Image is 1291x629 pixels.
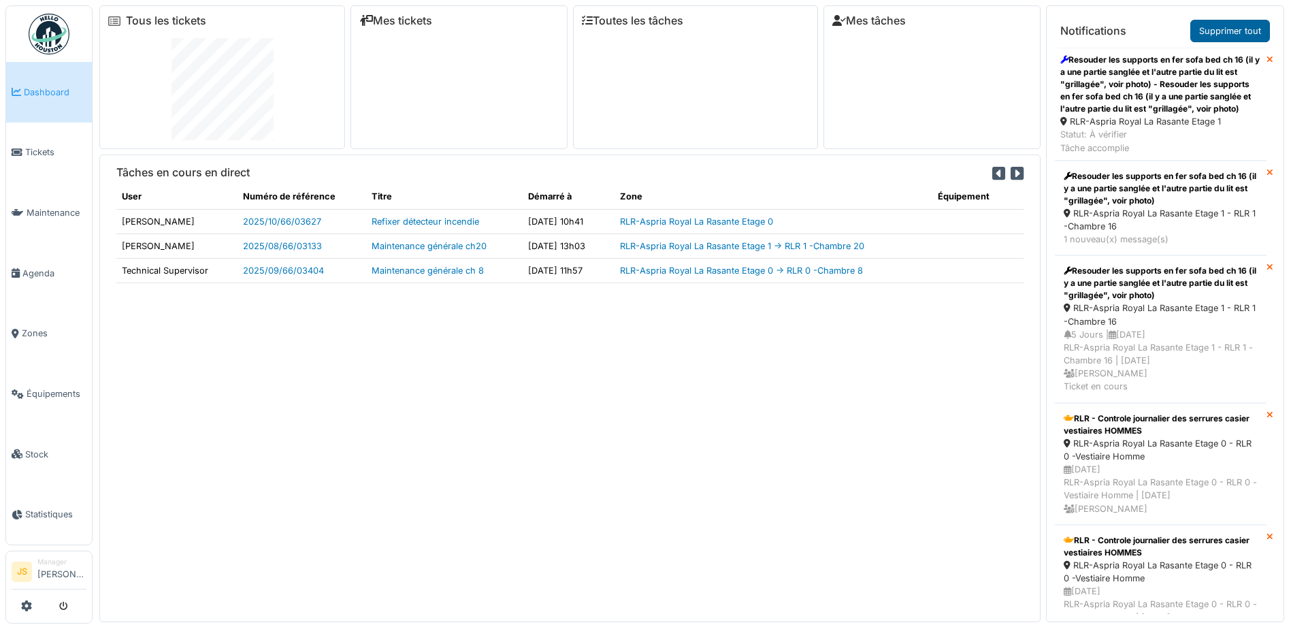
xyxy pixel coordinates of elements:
a: RLR - Controle journalier des serrures casier vestiaires HOMMES RLR-Aspria Royal La Rasante Etage... [1055,403,1267,525]
span: Maintenance [27,206,86,219]
div: 5 Jours | [DATE] RLR-Aspria Royal La Rasante Etage 1 - RLR 1 -Chambre 16 | [DATE] [PERSON_NAME] T... [1064,328,1258,393]
a: Toutes les tâches [582,14,683,27]
img: Badge_color-CXgf-gQk.svg [29,14,69,54]
td: [DATE] 11h57 [523,258,614,283]
div: [DATE] RLR-Aspria Royal La Rasante Etage 0 - RLR 0 -Vestiaire Homme | [DATE] [PERSON_NAME] [1064,463,1258,515]
td: [DATE] 13h03 [523,233,614,258]
li: [PERSON_NAME] [37,557,86,586]
a: Mes tâches [832,14,906,27]
div: Resouder les supports en fer sofa bed ch 16 (il y a une partie sanglée et l'autre partie du lit e... [1060,54,1261,115]
a: Dashboard [6,62,92,123]
a: RLR-Aspria Royal La Rasante Etage 0 -> RLR 0 -Chambre 8 [620,265,863,276]
div: RLR-Aspria Royal La Rasante Etage 1 - RLR 1 -Chambre 16 [1064,302,1258,327]
span: Stock [25,448,86,461]
div: Manager [37,557,86,567]
div: RLR-Aspria Royal La Rasante Etage 1 [1060,115,1261,128]
a: Supprimer tout [1190,20,1270,42]
span: Équipements [27,387,86,400]
li: JS [12,562,32,582]
a: 2025/08/66/03133 [243,241,322,251]
div: RLR-Aspria Royal La Rasante Etage 0 - RLR 0 -Vestiaire Homme [1064,559,1258,585]
td: [DATE] 10h41 [523,209,614,233]
a: Statistiques [6,485,92,545]
a: Resouder les supports en fer sofa bed ch 16 (il y a une partie sanglée et l'autre partie du lit e... [1055,255,1267,402]
div: 1 nouveau(x) message(s) [1064,233,1258,246]
span: Zones [22,327,86,340]
a: Zones [6,304,92,364]
th: Équipement [932,184,1024,209]
span: Statistiques [25,508,86,521]
h6: Tâches en cours en direct [116,166,250,179]
a: Équipements [6,364,92,424]
a: Maintenance générale ch20 [372,241,487,251]
td: Technical Supervisor [116,258,238,283]
td: [PERSON_NAME] [116,233,238,258]
div: RLR-Aspria Royal La Rasante Etage 0 - RLR 0 -Vestiaire Homme [1064,437,1258,463]
div: Statut: À vérifier Tâche accomplie [1060,128,1261,154]
a: Mes tickets [359,14,432,27]
div: Resouder les supports en fer sofa bed ch 16 (il y a une partie sanglée et l'autre partie du lit e... [1064,170,1258,207]
a: Resouder les supports en fer sofa bed ch 16 (il y a une partie sanglée et l'autre partie du lit e... [1055,48,1267,161]
a: Resouder les supports en fer sofa bed ch 16 (il y a une partie sanglée et l'autre partie du lit e... [1055,161,1267,256]
a: Maintenance générale ch 8 [372,265,484,276]
a: Stock [6,424,92,485]
td: [PERSON_NAME] [116,209,238,233]
th: Numéro de référence [238,184,366,209]
span: translation missing: fr.shared.user [122,191,142,201]
h6: Notifications [1060,25,1126,37]
div: RLR - Controle journalier des serrures casier vestiaires HOMMES [1064,413,1258,437]
a: Maintenance [6,182,92,243]
div: RLR-Aspria Royal La Rasante Etage 1 - RLR 1 -Chambre 16 [1064,207,1258,233]
a: RLR-Aspria Royal La Rasante Etage 1 -> RLR 1 -Chambre 20 [620,241,864,251]
a: 2025/10/66/03627 [243,216,321,227]
span: Tickets [25,146,86,159]
th: Titre [366,184,523,209]
span: Agenda [22,267,86,280]
a: RLR-Aspria Royal La Rasante Etage 0 [620,216,773,227]
span: Dashboard [24,86,86,99]
a: JS Manager[PERSON_NAME] [12,557,86,590]
a: Agenda [6,243,92,304]
a: Tickets [6,123,92,183]
a: Tous les tickets [126,14,206,27]
div: Resouder les supports en fer sofa bed ch 16 (il y a une partie sanglée et l'autre partie du lit e... [1064,265,1258,302]
div: RLR - Controle journalier des serrures casier vestiaires HOMMES [1064,534,1258,559]
a: Refixer détecteur incendie [372,216,479,227]
th: Zone [615,184,932,209]
a: 2025/09/66/03404 [243,265,324,276]
th: Démarré à [523,184,614,209]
